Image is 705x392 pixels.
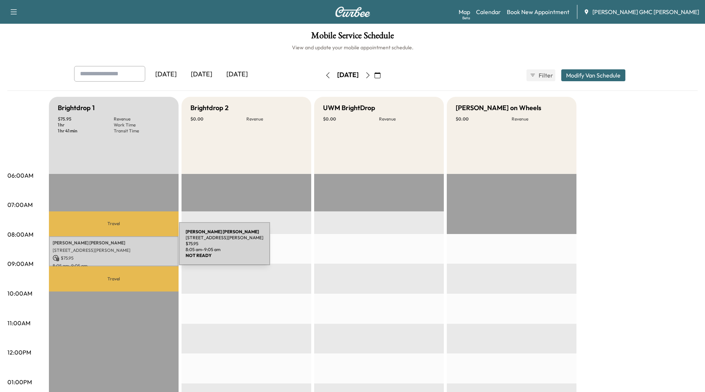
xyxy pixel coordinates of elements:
p: Revenue [114,116,170,122]
p: 11:00AM [7,319,30,327]
p: 1 hr [58,122,114,128]
h5: UWM BrightDrop [323,103,375,113]
p: $ 75.95 [53,255,175,261]
p: Revenue [379,116,435,122]
p: 8:05 am - 9:05 am [53,263,175,269]
div: Beta [462,15,470,21]
p: 12:00PM [7,348,31,357]
p: $ 0.00 [456,116,512,122]
h5: Brightdrop 2 [190,103,229,113]
div: [DATE] [148,66,184,83]
p: [STREET_ADDRESS][PERSON_NAME] [53,247,175,253]
button: Filter [526,69,555,81]
p: 09:00AM [7,259,33,268]
p: $ 0.00 [323,116,379,122]
p: 08:00AM [7,230,33,239]
div: [DATE] [184,66,219,83]
h6: View and update your mobile appointment schedule. [7,44,698,51]
p: Revenue [512,116,568,122]
p: 1 hr 41 min [58,128,114,134]
img: Curbee Logo [335,7,370,17]
h5: [PERSON_NAME] on Wheels [456,103,541,113]
span: [PERSON_NAME] GMC [PERSON_NAME] [592,7,699,16]
a: MapBeta [459,7,470,16]
p: Travel [49,266,179,292]
p: $ 75.95 [58,116,114,122]
p: Transit Time [114,128,170,134]
span: Filter [539,71,552,80]
p: $ 0.00 [190,116,246,122]
a: Book New Appointment [507,7,569,16]
p: 01:00PM [7,378,32,386]
p: [PERSON_NAME] [PERSON_NAME] [53,240,175,246]
a: Calendar [476,7,501,16]
p: 10:00AM [7,289,32,298]
p: Travel [49,211,179,236]
h1: Mobile Service Schedule [7,31,698,44]
p: 06:00AM [7,171,33,180]
p: Work Time [114,122,170,128]
p: 07:00AM [7,200,33,209]
button: Modify Van Schedule [561,69,625,81]
div: [DATE] [219,66,255,83]
h5: Brightdrop 1 [58,103,95,113]
p: Revenue [246,116,302,122]
div: [DATE] [337,70,359,80]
